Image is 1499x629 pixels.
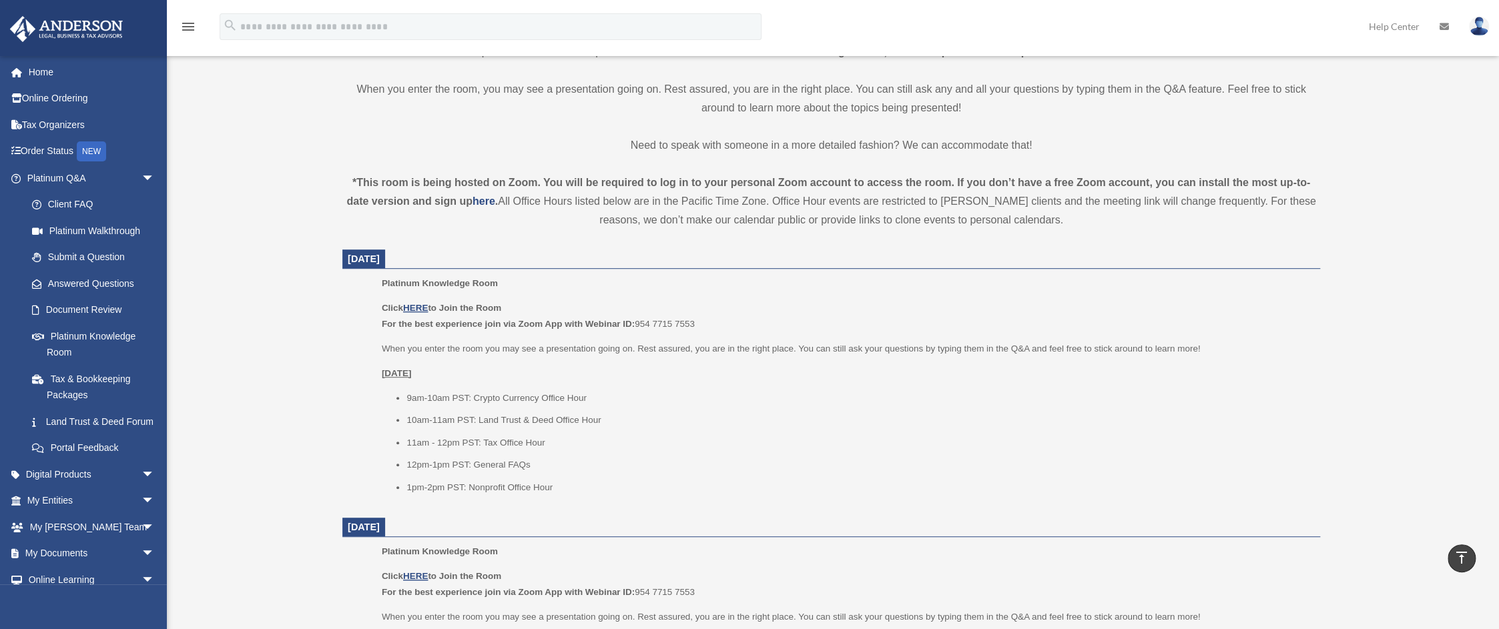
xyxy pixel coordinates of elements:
[19,217,175,244] a: Platinum Walkthrough
[141,165,168,192] span: arrow_drop_down
[9,59,175,85] a: Home
[342,80,1320,117] p: When you enter the room, you may see a presentation going on. Rest assured, you are in the right ...
[495,195,498,207] strong: .
[1469,17,1489,36] img: User Pic
[19,244,175,271] a: Submit a Question
[342,173,1320,229] div: All Office Hours listed below are in the Pacific Time Zone. Office Hour events are restricted to ...
[342,136,1320,155] p: Need to speak with someone in a more detailed fashion? We can accommodate that!
[141,461,168,488] span: arrow_drop_down
[382,587,635,597] b: For the best experience join via Zoom App with Webinar ID:
[180,19,196,35] i: menu
[9,461,175,488] a: Digital Productsarrow_drop_down
[403,571,428,581] a: HERE
[1448,544,1476,572] a: vertical_align_top
[9,165,175,191] a: Platinum Q&Aarrow_drop_down
[9,566,175,593] a: Online Learningarrow_drop_down
[9,488,175,514] a: My Entitiesarrow_drop_down
[9,540,175,567] a: My Documentsarrow_drop_down
[348,522,380,532] span: [DATE]
[346,177,1310,207] strong: *This room is being hosted on Zoom. You will be required to log in to your personal Zoom account ...
[382,368,412,378] u: [DATE]
[19,366,175,408] a: Tax & Bookkeeping Packages
[406,480,1311,496] li: 1pm-2pm PST: Nonprofit Office Hour
[1454,550,1470,566] i: vertical_align_top
[473,195,495,207] a: here
[19,297,175,324] a: Document Review
[9,85,175,112] a: Online Ordering
[382,278,498,288] span: Platinum Knowledge Room
[382,300,1311,332] p: 954 7715 7553
[141,540,168,568] span: arrow_drop_down
[382,571,501,581] b: Click to Join the Room
[9,111,175,138] a: Tax Organizers
[382,568,1311,600] p: 954 7715 7553
[180,23,196,35] a: menu
[382,546,498,556] span: Platinum Knowledge Room
[141,566,168,594] span: arrow_drop_down
[19,435,175,462] a: Portal Feedback
[406,435,1311,451] li: 11am - 12pm PST: Tax Office Hour
[382,609,1311,625] p: When you enter the room you may see a presentation going on. Rest assured, you are in the right p...
[223,18,238,33] i: search
[745,46,1053,57] strong: Platinum Knowledge Room, which is open from 9am-2pm PT
[406,457,1311,473] li: 12pm-1pm PST: General FAQs
[19,323,168,366] a: Platinum Knowledge Room
[19,270,175,297] a: Answered Questions
[77,141,106,161] div: NEW
[406,412,1311,428] li: 10am-11am PST: Land Trust & Deed Office Hour
[9,514,175,540] a: My [PERSON_NAME] Teamarrow_drop_down
[6,16,127,42] img: Anderson Advisors Platinum Portal
[348,253,380,264] span: [DATE]
[9,138,175,165] a: Order StatusNEW
[19,408,175,435] a: Land Trust & Deed Forum
[382,319,635,329] b: For the best experience join via Zoom App with Webinar ID:
[382,303,501,313] b: Click to Join the Room
[403,303,428,313] a: HERE
[382,341,1311,357] p: When you enter the room you may see a presentation going on. Rest assured, you are in the right p...
[19,191,175,218] a: Client FAQ
[406,390,1311,406] li: 9am-10am PST: Crypto Currency Office Hour
[141,488,168,515] span: arrow_drop_down
[141,514,168,541] span: arrow_drop_down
